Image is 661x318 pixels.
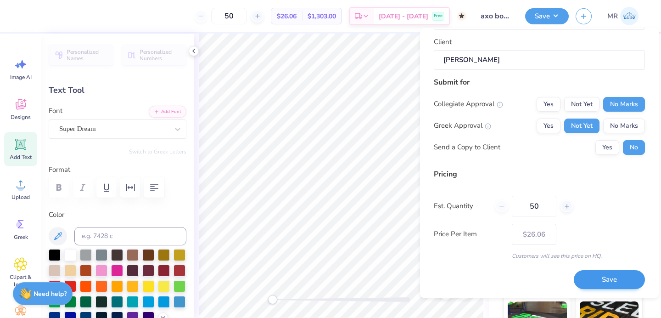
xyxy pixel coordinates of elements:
[67,49,108,62] span: Personalized Names
[10,74,32,81] span: Image AI
[434,13,443,19] span: Free
[49,165,186,175] label: Format
[620,7,639,25] img: Micaela Rothenbuhler
[11,114,31,121] span: Designs
[434,51,645,70] input: e.g. Ethan Linker
[74,227,186,245] input: e.g. 7428 c
[434,77,645,88] div: Submit for
[34,290,67,298] strong: Need help?
[607,11,618,22] span: MR
[564,119,599,133] button: Not Yet
[537,97,560,112] button: Yes
[434,252,645,260] div: Customers will see this price on HQ.
[574,271,645,290] button: Save
[149,106,186,118] button: Add Font
[122,45,186,66] button: Personalized Numbers
[14,233,28,241] span: Greek
[434,99,503,110] div: Collegiate Approval
[525,8,569,24] button: Save
[595,140,619,155] button: Yes
[473,7,518,25] input: Untitled Design
[129,148,186,155] button: Switch to Greek Letters
[434,37,452,47] label: Client
[379,11,428,21] span: [DATE] - [DATE]
[603,97,645,112] button: No Marks
[623,140,645,155] button: No
[49,84,186,97] div: Text Tool
[6,273,36,288] span: Clipart & logos
[434,142,500,153] div: Send a Copy to Client
[434,169,645,180] div: Pricing
[11,193,30,201] span: Upload
[211,8,247,24] input: – –
[49,210,186,220] label: Color
[10,153,32,161] span: Add Text
[434,229,505,240] label: Price Per Item
[603,7,643,25] a: MR
[49,106,62,116] label: Font
[434,121,491,131] div: Greek Approval
[277,11,297,21] span: $26.06
[434,201,488,212] label: Est. Quantity
[603,119,645,133] button: No Marks
[268,295,277,304] div: Accessibility label
[308,11,336,21] span: $1,303.00
[512,196,556,217] input: – –
[564,97,599,112] button: Not Yet
[140,49,181,62] span: Personalized Numbers
[537,119,560,133] button: Yes
[49,45,113,66] button: Personalized Names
